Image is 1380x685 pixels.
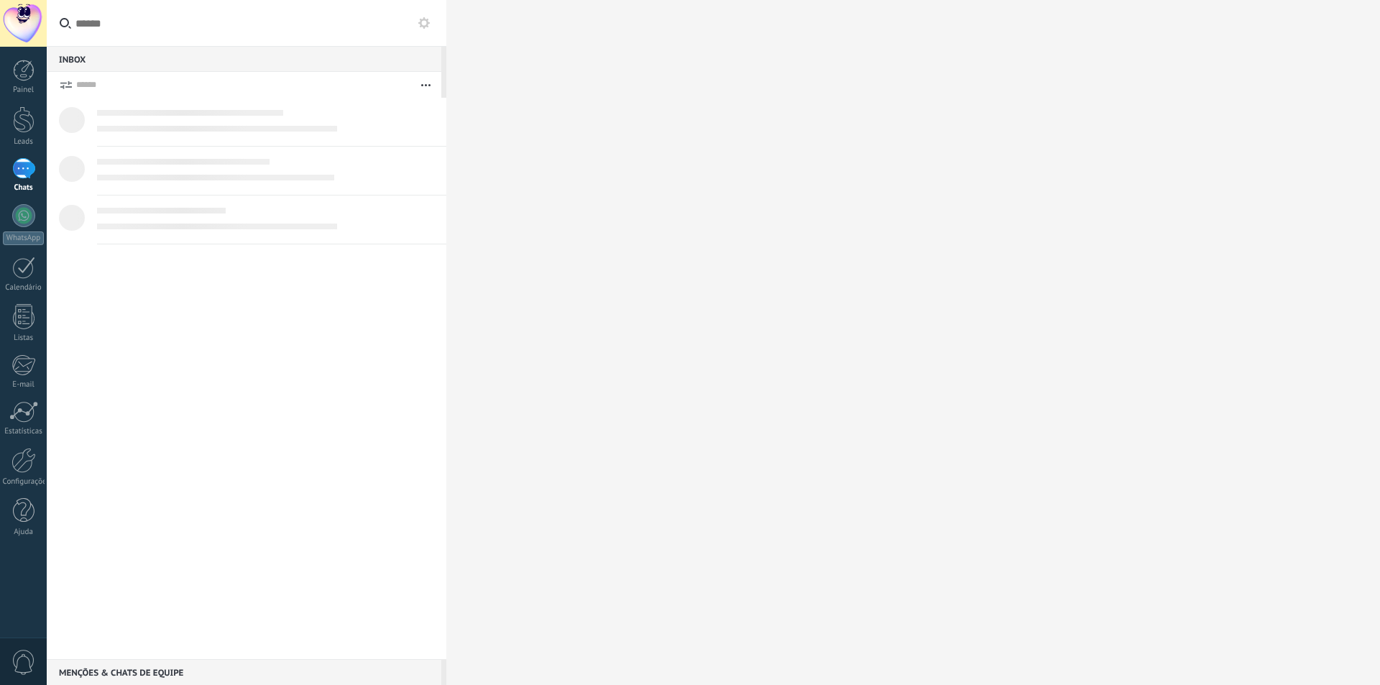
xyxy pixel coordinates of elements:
div: Inbox [47,46,441,72]
div: Configurações [3,477,45,487]
div: Listas [3,334,45,343]
div: Ajuda [3,528,45,537]
div: E-mail [3,380,45,390]
div: Estatísticas [3,427,45,436]
div: Calendário [3,283,45,293]
div: Painel [3,86,45,95]
div: Chats [3,183,45,193]
button: Mais [410,72,441,98]
div: Menções & Chats de equipe [47,659,441,685]
div: Leads [3,137,45,147]
div: WhatsApp [3,231,44,245]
